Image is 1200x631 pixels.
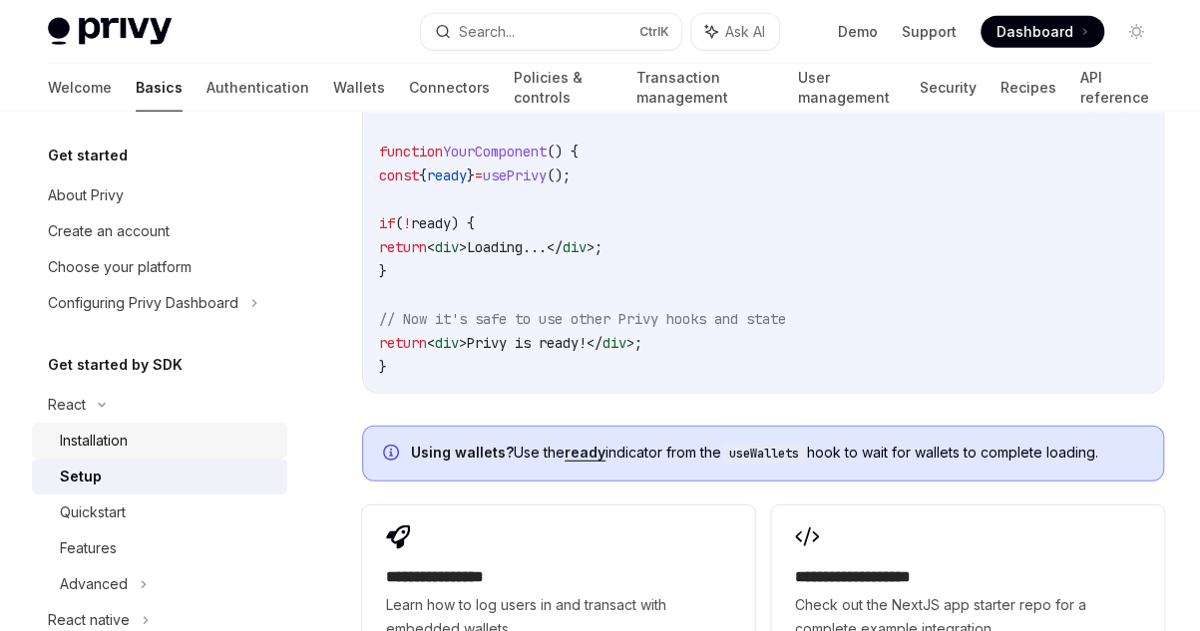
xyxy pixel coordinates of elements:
span: ! [403,214,411,232]
span: () { [547,143,579,160]
span: div [563,238,587,256]
div: About Privy [48,183,124,207]
a: API reference [1079,64,1152,112]
span: if [379,214,395,232]
span: </ [587,334,602,352]
span: = [475,166,483,184]
span: Ctrl K [639,24,669,40]
a: Welcome [48,64,112,112]
a: About Privy [32,177,287,213]
span: Privy is ready! [467,334,587,352]
div: Features [60,536,117,560]
span: < [427,334,435,352]
span: const [379,166,419,184]
span: } [467,166,475,184]
span: ( [395,214,403,232]
div: Create an account [48,219,170,243]
h5: Get started by SDK [48,353,183,377]
a: User management [798,64,896,112]
button: Toggle dark mode [1120,16,1152,48]
a: Installation [32,423,287,459]
a: ready [565,444,605,462]
button: Search...CtrlK [421,14,680,50]
span: Loading... [467,238,547,256]
span: < [427,238,435,256]
img: light logo [48,18,172,46]
a: Setup [32,459,287,494]
span: ready [427,166,467,184]
a: Wallets [333,64,385,112]
span: (); [547,166,571,184]
a: Basics [136,64,183,112]
a: Recipes [1000,64,1055,112]
span: ready [411,214,451,232]
div: Choose your platform [48,255,192,279]
span: </ [547,238,563,256]
div: React [48,393,86,417]
span: { [419,166,427,184]
a: Quickstart [32,494,287,530]
span: usePrivy [483,166,547,184]
span: // Now it's safe to use other Privy hooks and state [379,310,786,328]
span: Use the indicator from the hook to wait for wallets to complete loading. [411,443,1143,464]
span: > [587,238,595,256]
a: Authentication [206,64,309,112]
span: } [379,358,387,376]
span: div [602,334,626,352]
span: YourComponent [443,143,547,160]
span: ) { [451,214,475,232]
span: > [459,334,467,352]
a: Support [902,22,957,42]
span: function [379,143,443,160]
h5: Get started [48,144,128,167]
div: Search... [459,20,515,44]
a: Choose your platform [32,249,287,285]
a: Features [32,530,287,566]
svg: Info [383,445,403,465]
span: ; [634,334,642,352]
code: useWallets [721,444,807,464]
span: } [379,262,387,280]
div: Installation [60,429,128,453]
a: Demo [838,22,878,42]
div: Setup [60,465,102,488]
span: return [379,238,427,256]
span: > [626,334,634,352]
span: div [435,238,459,256]
a: Policies & controls [514,64,612,112]
div: Quickstart [60,500,126,524]
a: Connectors [409,64,490,112]
button: Ask AI [691,14,779,50]
span: Ask AI [725,22,765,42]
span: > [459,238,467,256]
span: return [379,334,427,352]
a: Transaction management [636,64,773,112]
a: Create an account [32,213,287,249]
span: Dashboard [997,22,1073,42]
strong: Using wallets? [411,444,514,461]
a: Security [919,64,976,112]
span: div [435,334,459,352]
div: Configuring Privy Dashboard [48,291,238,315]
div: Advanced [60,572,128,596]
span: ; [595,238,602,256]
a: Dashboard [981,16,1104,48]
